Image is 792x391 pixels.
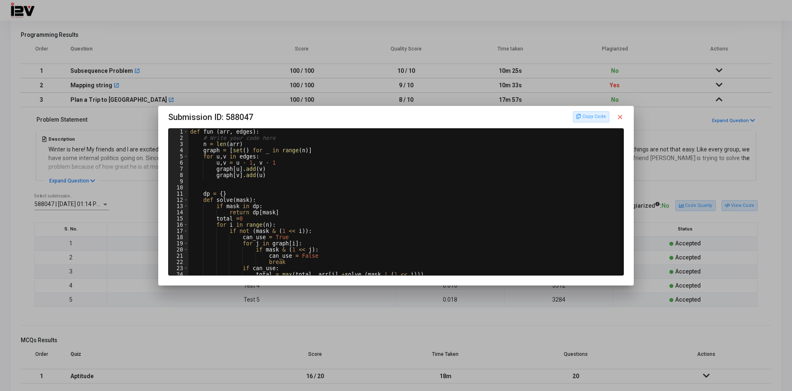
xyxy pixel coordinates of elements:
div: 16 [169,222,188,228]
div: 8 [169,172,188,178]
div: 9 [169,178,188,185]
div: 18 [169,234,188,240]
div: 4 [169,147,188,154]
div: 1 [169,129,188,135]
div: 7 [169,166,188,172]
div: 19 [169,240,188,247]
div: 12 [169,197,188,203]
div: 24 [169,271,188,278]
span: Submission ID: 588047 [168,110,253,124]
div: 22 [169,259,188,265]
div: 10 [169,185,188,191]
button: Copy Code [573,111,609,122]
div: 20 [169,247,188,253]
div: 21 [169,253,188,259]
mat-icon: close [616,113,624,121]
div: 14 [169,209,188,216]
div: 17 [169,228,188,234]
div: 15 [169,216,188,222]
div: 13 [169,203,188,209]
div: 5 [169,154,188,160]
div: 11 [169,191,188,197]
div: 6 [169,160,188,166]
div: 23 [169,265,188,271]
div: 3 [169,141,188,147]
div: 2 [169,135,188,141]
